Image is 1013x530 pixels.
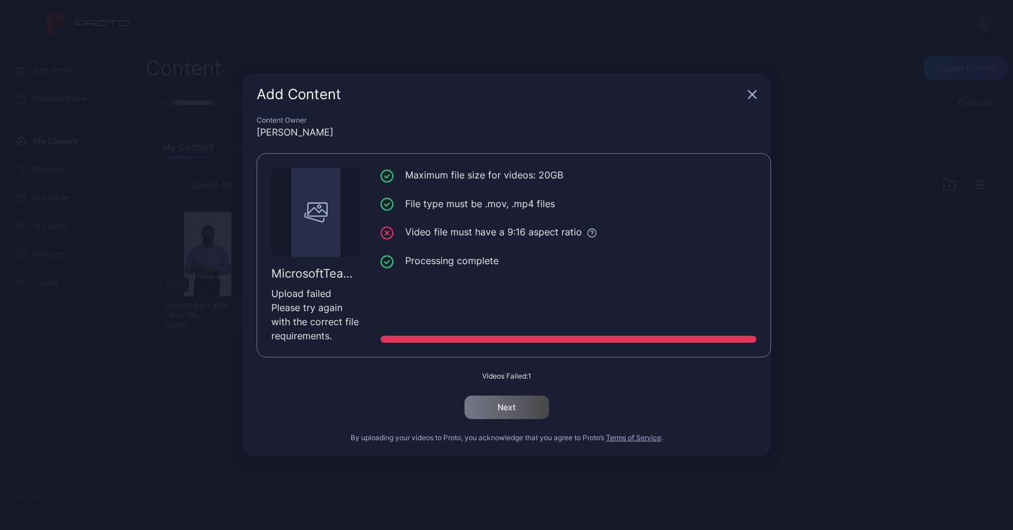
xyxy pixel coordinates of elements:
[257,87,743,102] div: Add Content
[257,125,757,139] div: [PERSON_NAME]
[381,168,756,183] li: Maximum file size for videos: 20GB
[465,396,549,419] button: Next
[381,254,756,268] li: Processing complete
[257,372,757,381] div: Videos Failed: 1
[271,286,361,301] div: Upload failed
[257,433,757,443] div: By uploading your videos to Proto, you acknowledge that you agree to Proto’s .
[381,225,756,239] li: Video file must have a 9:16 aspect ratio
[271,301,361,343] div: Please try again with the correct file requirements.
[257,116,757,125] div: Content Owner
[606,433,661,443] button: Terms of Service
[497,403,516,412] div: Next
[381,197,756,211] li: File type must be .mov, .mp4 files
[271,266,361,281] div: MicrosoftTeams-video (19).mp4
